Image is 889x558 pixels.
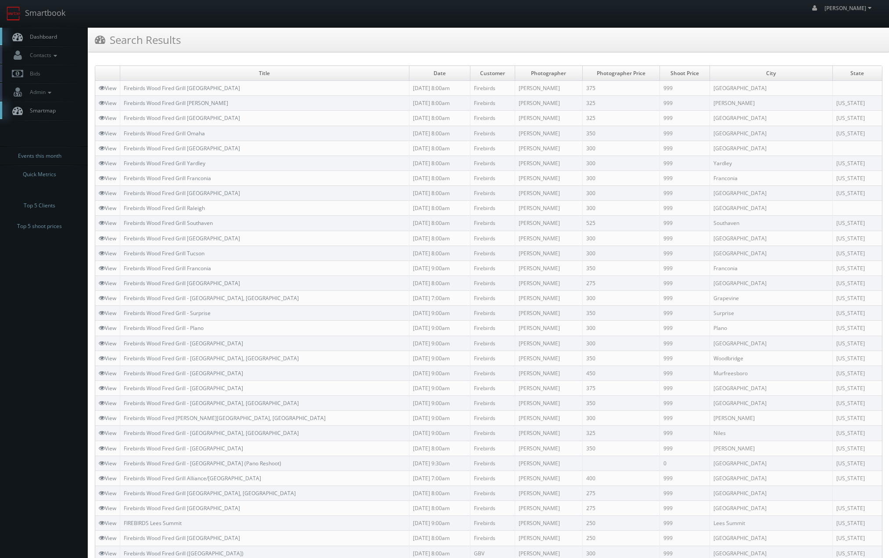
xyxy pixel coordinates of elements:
td: 999 [660,156,710,170]
td: [US_STATE] [832,351,882,366]
span: Bids [25,70,40,77]
td: [US_STATE] [832,456,882,471]
td: [GEOGRAPHIC_DATA] [710,531,832,546]
td: [PERSON_NAME] [515,351,582,366]
td: Customer [470,66,515,81]
td: [US_STATE] [832,531,882,546]
td: [PERSON_NAME] [515,516,582,531]
a: View [99,250,116,257]
a: Firebirds Wood Fired Grill [GEOGRAPHIC_DATA] [124,84,240,92]
td: 999 [660,336,710,351]
a: Firebirds Wood Fired Grill - [GEOGRAPHIC_DATA] (Pano Reshoot) [124,460,281,467]
td: 999 [660,411,710,426]
td: [PERSON_NAME] [515,96,582,111]
a: View [99,294,116,302]
td: [US_STATE] [832,261,882,275]
td: Firebirds [470,96,515,111]
span: Top 5 Clients [24,201,55,210]
td: 300 [582,336,660,351]
td: Firebirds [470,291,515,306]
a: Firebirds Wood Fired Grill [GEOGRAPHIC_DATA] [124,235,240,242]
td: Title [120,66,409,81]
td: Photographer Price [582,66,660,81]
a: Firebirds Wood Fired Grill - [GEOGRAPHIC_DATA], [GEOGRAPHIC_DATA] [124,399,299,407]
td: 999 [660,441,710,456]
span: Quick Metrics [23,170,56,179]
a: View [99,84,116,92]
td: [DATE] 8:00am [409,501,470,516]
td: Firebirds [470,216,515,231]
a: Firebirds Wood Fired Grill - Surprise [124,309,211,317]
td: 999 [660,96,710,111]
a: Firebirds Wood Fired [PERSON_NAME][GEOGRAPHIC_DATA], [GEOGRAPHIC_DATA] [124,414,326,422]
span: Admin [25,88,54,96]
td: 999 [660,380,710,395]
td: [GEOGRAPHIC_DATA] [710,501,832,516]
td: [PERSON_NAME] [515,170,582,185]
td: 250 [582,516,660,531]
a: View [99,309,116,317]
td: [PERSON_NAME] [515,141,582,156]
a: Firebirds Wood Fired Grill - [GEOGRAPHIC_DATA] [124,384,243,392]
a: Firebirds Wood Fired Grill [GEOGRAPHIC_DATA] [124,279,240,287]
td: 525 [582,216,660,231]
a: Firebirds Wood Fired Grill Franconia [124,265,211,272]
a: Firebirds Wood Fired Grill - [GEOGRAPHIC_DATA], [GEOGRAPHIC_DATA] [124,429,299,437]
td: Woodbridge [710,351,832,366]
td: [US_STATE] [832,246,882,261]
td: Firebirds [470,321,515,336]
td: Niles [710,426,832,441]
td: Firebirds [470,231,515,246]
a: Firebirds Wood Fired Grill Southaven [124,219,213,227]
td: Firebirds [470,441,515,456]
td: [US_STATE] [832,396,882,411]
td: 350 [582,261,660,275]
td: [US_STATE] [832,380,882,395]
td: [PERSON_NAME] [710,96,832,111]
td: [DATE] 8:00am [409,126,470,141]
td: 999 [660,351,710,366]
td: Firebirds [470,246,515,261]
td: [DATE] 8:00am [409,216,470,231]
td: [PERSON_NAME] [515,366,582,380]
td: [DATE] 9:00am [409,396,470,411]
td: [US_STATE] [832,336,882,351]
td: 325 [582,111,660,126]
td: [GEOGRAPHIC_DATA] [710,486,832,500]
a: View [99,340,116,347]
td: 999 [660,126,710,141]
span: Top 5 shoot prices [17,222,62,231]
a: View [99,159,116,167]
a: View [99,235,116,242]
td: [PERSON_NAME] [515,201,582,216]
td: [DATE] 9:00am [409,411,470,426]
td: [US_STATE] [832,231,882,246]
a: Firebirds Wood Fired Grill - [GEOGRAPHIC_DATA] [124,370,243,377]
td: 0 [660,456,710,471]
td: 275 [582,486,660,500]
td: [DATE] 9:00am [409,516,470,531]
td: Yardley [710,156,832,170]
a: View [99,534,116,542]
td: [DATE] 8:00am [409,275,470,290]
td: [US_STATE] [832,516,882,531]
td: [GEOGRAPHIC_DATA] [710,471,832,486]
td: [PERSON_NAME] [515,380,582,395]
td: [PERSON_NAME] [515,411,582,426]
a: View [99,114,116,122]
td: Photographer [515,66,582,81]
td: 300 [582,231,660,246]
td: Firebirds [470,81,515,96]
td: Firebirds [470,306,515,321]
td: [DATE] 7:00am [409,291,470,306]
td: 300 [582,156,660,170]
td: 275 [582,501,660,516]
td: 350 [582,441,660,456]
td: 999 [660,486,710,500]
td: [DATE] 8:00am [409,141,470,156]
a: Firebirds Wood Fired Grill Tucson [124,250,204,257]
td: Firebirds [470,141,515,156]
td: 999 [660,246,710,261]
td: [US_STATE] [832,126,882,141]
td: [PERSON_NAME] [515,486,582,500]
